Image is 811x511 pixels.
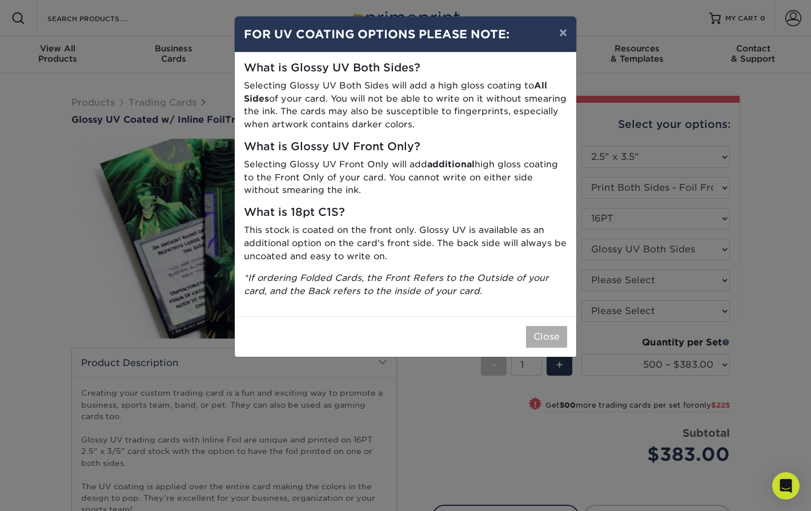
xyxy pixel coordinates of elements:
[550,17,576,49] button: ×
[244,26,567,43] h4: FOR UV COATING OPTIONS PLEASE NOTE:
[244,62,567,75] h5: What is Glossy UV Both Sides?
[244,158,567,197] p: Selecting Glossy UV Front Only will add high gloss coating to the Front Only of your card. You ca...
[244,79,567,131] p: Selecting Glossy UV Both Sides will add a high gloss coating to of your card. You will not be abl...
[427,159,475,170] strong: additional
[244,206,567,219] h5: What is 18pt C1S?
[772,472,800,500] div: Open Intercom Messenger
[244,80,547,104] strong: All Sides
[244,140,567,154] h5: What is Glossy UV Front Only?
[244,224,567,263] p: This stock is coated on the front only. Glossy UV is available as an additional option on the car...
[244,272,549,296] i: *If ordering Folded Cards, the Front Refers to the Outside of your card, and the Back refers to t...
[526,326,567,348] button: Close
